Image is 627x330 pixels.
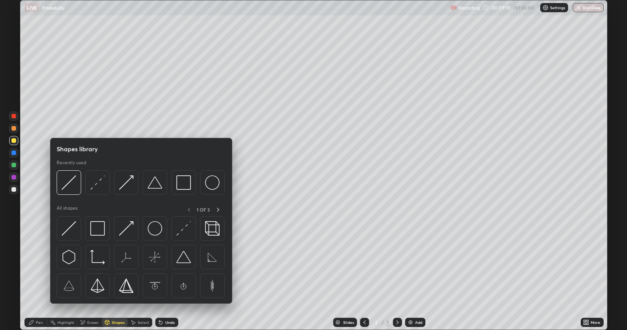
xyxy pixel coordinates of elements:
[343,320,354,324] div: Slides
[542,5,549,11] img: class-settings-icons
[385,319,390,326] div: 3
[148,221,162,236] img: svg+xml;charset=utf-8,%3Csvg%20xmlns%3D%22http%3A%2F%2Fwww.w3.org%2F2000%2Fsvg%22%20width%3D%2236...
[205,250,220,264] img: svg+xml;charset=utf-8,%3Csvg%20xmlns%3D%22http%3A%2F%2Fwww.w3.org%2F2000%2Fsvg%22%20width%3D%2265...
[119,250,134,264] img: svg+xml;charset=utf-8,%3Csvg%20xmlns%3D%22http%3A%2F%2Fwww.w3.org%2F2000%2Fsvg%22%20width%3D%2265...
[27,5,37,11] p: LIVE
[205,221,220,236] img: svg+xml;charset=utf-8,%3Csvg%20xmlns%3D%22http%3A%2F%2Fwww.w3.org%2F2000%2Fsvg%22%20width%3D%2235...
[62,250,76,264] img: svg+xml;charset=utf-8,%3Csvg%20xmlns%3D%22http%3A%2F%2Fwww.w3.org%2F2000%2Fsvg%22%20width%3D%2230...
[205,278,220,293] img: svg+xml;charset=utf-8,%3Csvg%20xmlns%3D%22http%3A%2F%2Fwww.w3.org%2F2000%2Fsvg%22%20width%3D%2265...
[57,205,78,215] p: All shapes
[176,221,191,236] img: svg+xml;charset=utf-8,%3Csvg%20xmlns%3D%22http%3A%2F%2Fwww.w3.org%2F2000%2Fsvg%22%20width%3D%2230...
[148,175,162,190] img: svg+xml;charset=utf-8,%3Csvg%20xmlns%3D%22http%3A%2F%2Fwww.w3.org%2F2000%2Fsvg%22%20width%3D%2238...
[119,278,134,293] img: svg+xml;charset=utf-8,%3Csvg%20xmlns%3D%22http%3A%2F%2Fwww.w3.org%2F2000%2Fsvg%22%20width%3D%2234...
[176,278,191,293] img: svg+xml;charset=utf-8,%3Csvg%20xmlns%3D%22http%3A%2F%2Fwww.w3.org%2F2000%2Fsvg%22%20width%3D%2265...
[176,250,191,264] img: svg+xml;charset=utf-8,%3Csvg%20xmlns%3D%22http%3A%2F%2Fwww.w3.org%2F2000%2Fsvg%22%20width%3D%2238...
[148,278,162,293] img: svg+xml;charset=utf-8,%3Csvg%20xmlns%3D%22http%3A%2F%2Fwww.w3.org%2F2000%2Fsvg%22%20width%3D%2265...
[591,320,600,324] div: More
[90,221,105,236] img: svg+xml;charset=utf-8,%3Csvg%20xmlns%3D%22http%3A%2F%2Fwww.w3.org%2F2000%2Fsvg%22%20width%3D%2234...
[138,320,149,324] div: Select
[62,221,76,236] img: svg+xml;charset=utf-8,%3Csvg%20xmlns%3D%22http%3A%2F%2Fwww.w3.org%2F2000%2Fsvg%22%20width%3D%2230...
[42,5,65,11] p: Probability
[36,320,43,324] div: Pen
[57,144,98,154] h5: Shapes library
[148,250,162,264] img: svg+xml;charset=utf-8,%3Csvg%20xmlns%3D%22http%3A%2F%2Fwww.w3.org%2F2000%2Fsvg%22%20width%3D%2265...
[57,160,86,166] p: Recently used
[451,5,457,11] img: recording.375f2c34.svg
[407,319,414,325] img: add-slide-button
[62,278,76,293] img: svg+xml;charset=utf-8,%3Csvg%20xmlns%3D%22http%3A%2F%2Fwww.w3.org%2F2000%2Fsvg%22%20width%3D%2265...
[62,175,76,190] img: svg+xml;charset=utf-8,%3Csvg%20xmlns%3D%22http%3A%2F%2Fwww.w3.org%2F2000%2Fsvg%22%20width%3D%2230...
[119,221,134,236] img: svg+xml;charset=utf-8,%3Csvg%20xmlns%3D%22http%3A%2F%2Fwww.w3.org%2F2000%2Fsvg%22%20width%3D%2230...
[575,5,581,11] img: end-class-cross
[573,3,604,12] button: End Class
[550,6,565,10] p: Settings
[372,320,380,325] div: 3
[458,5,480,11] p: Recording
[381,320,384,325] div: /
[197,207,210,213] p: 1 OF 3
[90,278,105,293] img: svg+xml;charset=utf-8,%3Csvg%20xmlns%3D%22http%3A%2F%2Fwww.w3.org%2F2000%2Fsvg%22%20width%3D%2234...
[90,175,105,190] img: svg+xml;charset=utf-8,%3Csvg%20xmlns%3D%22http%3A%2F%2Fwww.w3.org%2F2000%2Fsvg%22%20width%3D%2230...
[87,320,99,324] div: Eraser
[205,175,220,190] img: svg+xml;charset=utf-8,%3Csvg%20xmlns%3D%22http%3A%2F%2Fwww.w3.org%2F2000%2Fsvg%22%20width%3D%2236...
[415,320,422,324] div: Add
[119,175,134,190] img: svg+xml;charset=utf-8,%3Csvg%20xmlns%3D%22http%3A%2F%2Fwww.w3.org%2F2000%2Fsvg%22%20width%3D%2230...
[90,250,105,264] img: svg+xml;charset=utf-8,%3Csvg%20xmlns%3D%22http%3A%2F%2Fwww.w3.org%2F2000%2Fsvg%22%20width%3D%2233...
[176,175,191,190] img: svg+xml;charset=utf-8,%3Csvg%20xmlns%3D%22http%3A%2F%2Fwww.w3.org%2F2000%2Fsvg%22%20width%3D%2234...
[57,320,74,324] div: Highlight
[112,320,125,324] div: Shapes
[165,320,175,324] div: Undo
